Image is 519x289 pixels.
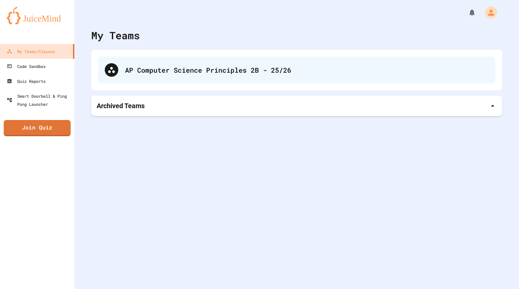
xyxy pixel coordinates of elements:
div: My Teams [91,28,140,43]
div: Smart Doorbell & Ping Pong Launcher [7,92,72,108]
div: Code Sandbox [7,62,46,70]
div: AP Computer Science Principles 2B - 25/26 [125,65,489,75]
div: AP Computer Science Principles 2B - 25/26 [98,56,495,83]
div: My Account [478,5,499,20]
div: Quiz Reports [7,77,46,85]
p: Archived Teams [97,101,145,111]
img: logo-orange.svg [7,7,68,24]
a: Join Quiz [4,120,71,136]
div: My Notifications [455,7,478,18]
div: My Teams/Classes [7,47,55,55]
